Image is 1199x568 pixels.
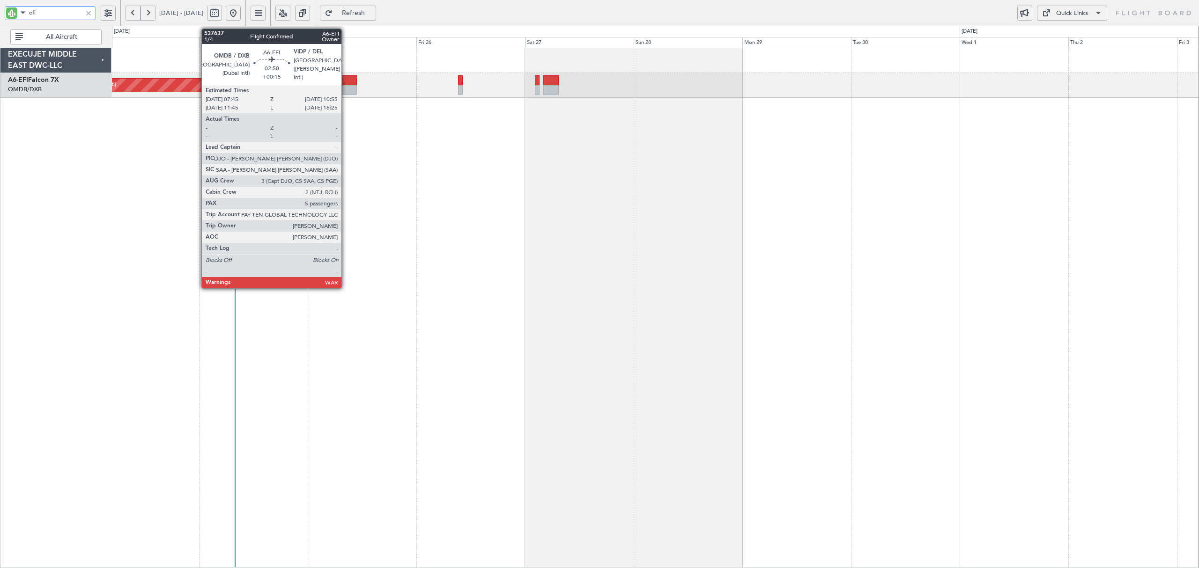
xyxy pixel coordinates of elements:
input: A/C (Reg. or Type) [29,6,82,20]
span: All Aircraft [25,34,98,40]
a: OMDB/DXB [8,85,42,94]
button: Quick Links [1037,6,1107,21]
span: A6-EFI [8,77,28,83]
div: Wed 24 [199,37,308,48]
a: A6-EFIFalcon 7X [8,77,59,83]
div: Tue 23 [90,37,199,48]
div: [DATE] [114,28,130,36]
div: Wed 1 [960,37,1068,48]
button: All Aircraft [10,29,102,44]
div: Sun 28 [634,37,742,48]
div: [DATE] [962,28,977,36]
div: Sat 27 [525,37,634,48]
div: Mon 29 [742,37,851,48]
span: Refresh [334,10,373,16]
div: Thu 25 [308,37,416,48]
div: Tue 30 [851,37,960,48]
div: Fri 26 [416,37,525,48]
span: [DATE] - [DATE] [159,9,203,17]
div: Quick Links [1056,9,1088,18]
button: Refresh [320,6,376,21]
div: Thu 2 [1068,37,1177,48]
